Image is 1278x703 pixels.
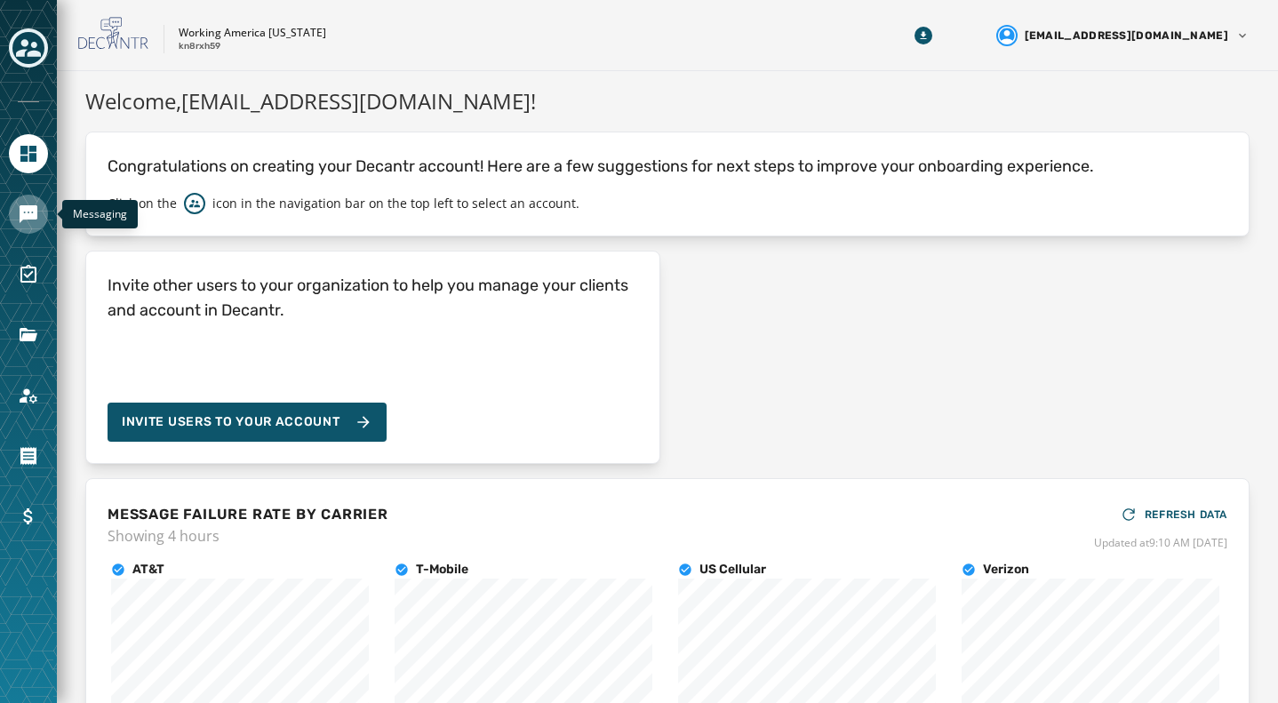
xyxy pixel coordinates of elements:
button: REFRESH DATA [1120,500,1227,529]
p: icon in the navigation bar on the top left to select an account. [212,195,579,212]
h1: Welcome, [EMAIL_ADDRESS][DOMAIN_NAME] ! [85,85,1250,117]
h4: US Cellular [699,561,766,579]
h4: MESSAGE FAILURE RATE BY CARRIER [108,504,388,525]
a: Navigate to Messaging [9,195,48,234]
h4: Verizon [983,561,1029,579]
p: Working America [US_STATE] [179,26,326,40]
p: Click on the [108,195,177,212]
span: REFRESH DATA [1145,507,1227,522]
p: kn8rxh59 [179,40,220,53]
a: Navigate to Orders [9,436,48,475]
span: [EMAIL_ADDRESS][DOMAIN_NAME] [1025,28,1228,43]
a: Navigate to Surveys [9,255,48,294]
a: Navigate to Account [9,376,48,415]
a: Navigate to Files [9,316,48,355]
span: Updated at 9:10 AM [DATE] [1094,536,1227,550]
span: Invite Users to your account [122,413,340,431]
button: Download Menu [907,20,939,52]
a: Navigate to Billing [9,497,48,536]
h4: Invite other users to your organization to help you manage your clients and account in Decantr. [108,273,638,323]
button: Invite Users to your account [108,403,387,442]
h4: AT&T [132,561,164,579]
span: Showing 4 hours [108,525,388,547]
button: Toggle account select drawer [9,28,48,68]
p: Congratulations on creating your Decantr account! Here are a few suggestions for next steps to im... [108,154,1227,179]
div: Messaging [62,200,138,228]
a: Navigate to Home [9,134,48,173]
button: User settings [989,18,1257,53]
h4: T-Mobile [416,561,468,579]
